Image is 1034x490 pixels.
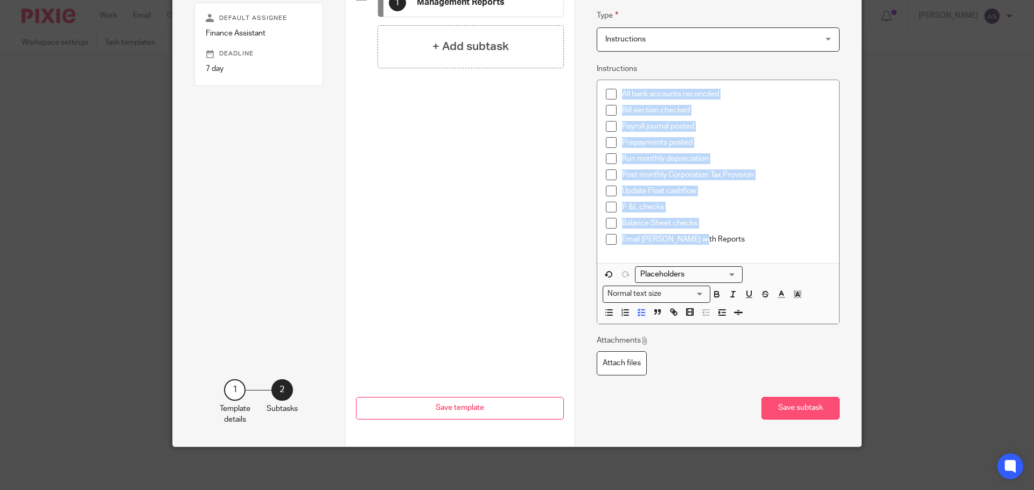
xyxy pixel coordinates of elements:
[597,63,637,74] label: Instructions
[622,186,831,196] p: Update Float cashflow
[761,397,840,420] button: Save subtask
[622,153,831,164] p: Run monthly depreciation
[622,169,831,180] p: Post monthly Corporation Tax Provision
[206,14,312,23] p: Default assignee
[603,286,710,302] div: Text styles
[206,49,312,58] p: Deadline
[432,38,509,55] h4: + Add subtask
[635,266,743,283] div: Placeholders
[622,202,831,212] p: P &L checks
[622,234,831,245] p: Email [PERSON_NAME] with Reports
[224,379,246,401] div: 1
[622,137,831,148] p: Prepayments posted
[622,105,831,116] p: Bill section checked
[597,335,649,346] p: Attachments
[637,269,736,280] input: Search for option
[206,63,312,74] p: 7 day
[267,403,298,414] p: Subtasks
[597,351,647,375] label: Attach files
[635,266,743,283] div: Search for option
[605,35,646,43] span: Instructions
[220,403,250,425] p: Template details
[622,121,831,132] p: Payroll journal posted
[605,288,664,300] span: Normal text size
[356,397,564,420] button: Save template
[597,9,618,22] label: Type
[271,379,293,401] div: 2
[622,218,831,229] p: Balance Sheet checks
[622,89,831,100] p: All bank accounts reconciled
[603,286,710,302] div: Search for option
[665,288,703,300] input: Search for option
[206,28,312,39] p: Finance Assistant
